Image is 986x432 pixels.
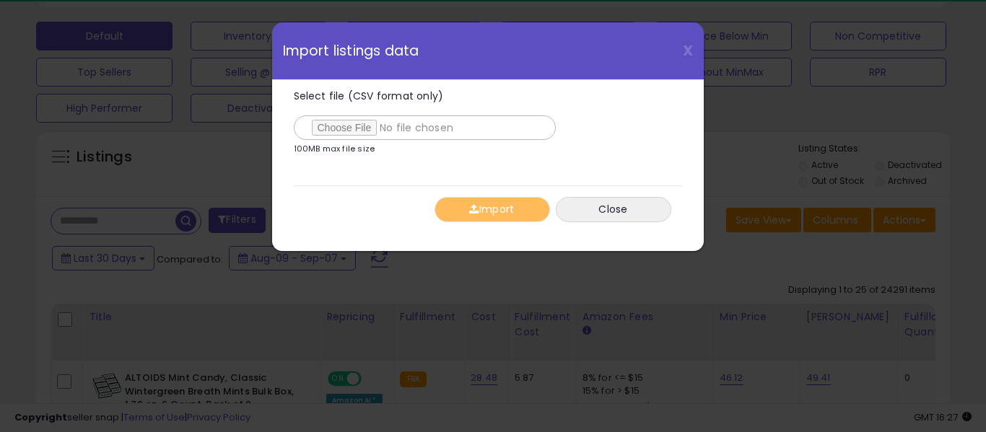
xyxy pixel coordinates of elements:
[283,44,419,58] span: Import listings data
[556,197,671,222] button: Close
[294,145,375,153] p: 100MB max file size
[683,40,693,61] span: X
[294,89,444,103] span: Select file (CSV format only)
[435,197,550,222] button: Import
